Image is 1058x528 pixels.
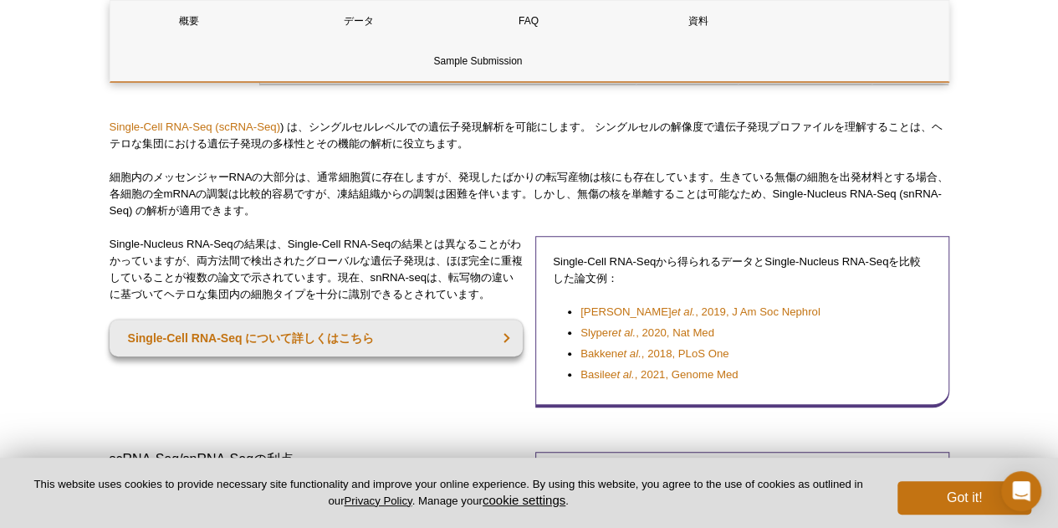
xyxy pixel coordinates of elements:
p: This website uses cookies to provide necessary site functionality and improve your online experie... [27,477,870,509]
a: Privacy Policy [344,495,411,507]
a: Slyperet al., 2020, Nat Med [580,325,714,341]
a: Sample Submission [110,41,846,81]
p: ) は、シングルセルレベルでの遺伝子発現解析を可能にします。 シングルセルの解像度で遺伝子発現プロファイルを理解することは、ヘテロな集団における遺伝子発現の多様性とその機能の解析に役立ちます。 [110,119,949,152]
em: et al. [617,347,641,360]
p: 細胞内のメッセンジャーRNAの大部分は、通常細胞質に存在しますが、発現したばかりの転写産物は核にも存在しています。生きている無傷の細胞を出発材料とする場合、各細胞の全mRNAの調製は比較的容易で... [110,169,949,219]
a: Single-Cell RNA-Seq (scRNA-Seq) [110,120,280,133]
em: et al. [611,326,636,339]
a: 概要 [110,1,268,41]
a: 資料 [620,1,777,41]
div: Open Intercom Messenger [1001,471,1041,511]
h3: scRNA-Seq/snRNA-Seqの利点 [110,449,524,469]
em: et al. [671,305,695,318]
p: Single-Nucleus RNA-Seqの結果は、Single-Cell RNA-Seqの結果とは異なることがわかっていますが、両方法間で検出されたグローバルな遺伝子発現は、ほぼ完全に重複し... [110,236,524,303]
a: FAQ [450,1,607,41]
em: et al. [611,368,635,381]
a: [PERSON_NAME]et al., 2019, J Am Soc Nephrol [580,304,820,320]
button: cookie settings [483,493,565,507]
p: Single-Cell RNA-Seqから得られるデータとSingle-Nucleus RNA-Seqを比較した論文例： [553,254,932,287]
button: Got it! [897,481,1031,515]
a: データ [280,1,437,41]
a: Basileet al., 2021, Genome Med [580,367,738,383]
a: Bakkenet al., 2018, PLoS One [580,346,728,362]
a: Single-Cell RNA-Seq について詳しくはこちら [110,320,524,356]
